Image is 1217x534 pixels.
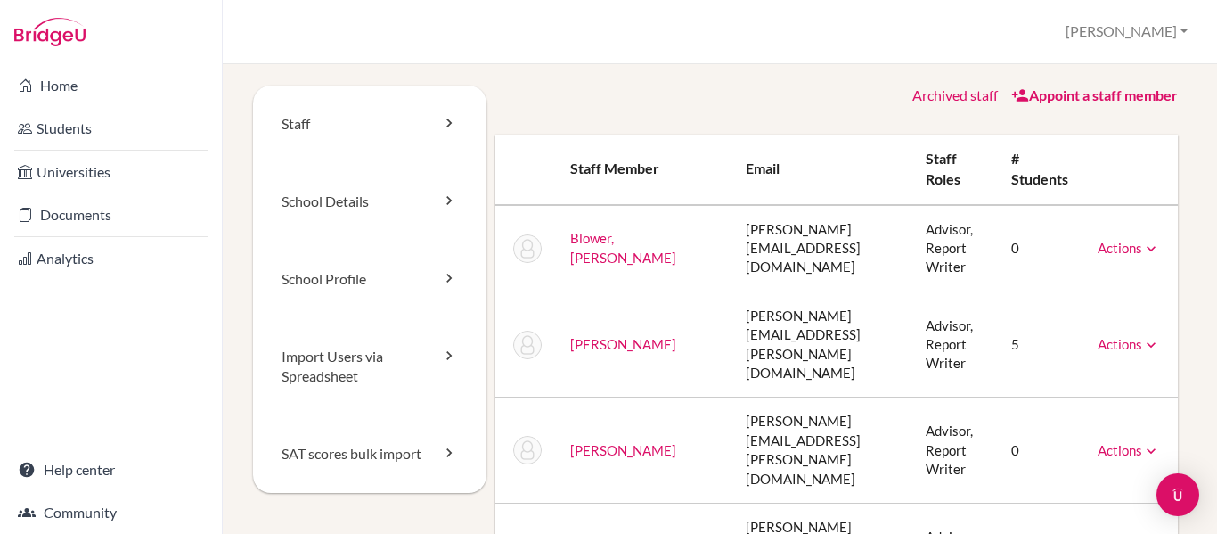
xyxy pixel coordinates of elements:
[253,86,486,163] a: Staff
[570,230,676,265] a: Blower, [PERSON_NAME]
[4,154,218,190] a: Universities
[570,442,676,458] a: [PERSON_NAME]
[997,135,1083,205] th: # students
[911,292,997,398] td: Advisor, Report Writer
[1058,15,1196,48] button: [PERSON_NAME]
[253,163,486,241] a: School Details
[4,495,218,530] a: Community
[1098,336,1160,352] a: Actions
[513,436,542,464] img: Martin Davis
[912,86,998,103] a: Archived staff
[4,452,218,488] a: Help center
[4,68,218,103] a: Home
[513,331,542,359] img: Spencer Cheng
[731,398,911,504] td: [PERSON_NAME][EMAIL_ADDRESS][PERSON_NAME][DOMAIN_NAME]
[1156,473,1199,516] div: Open Intercom Messenger
[997,292,1083,398] td: 5
[556,135,731,205] th: Staff member
[911,205,997,292] td: Advisor, Report Writer
[253,318,486,416] a: Import Users via Spreadsheet
[4,111,218,146] a: Students
[253,241,486,318] a: School Profile
[1098,240,1160,256] a: Actions
[4,241,218,276] a: Analytics
[570,336,676,352] a: [PERSON_NAME]
[253,415,486,493] a: SAT scores bulk import
[4,197,218,233] a: Documents
[911,398,997,504] td: Advisor, Report Writer
[997,205,1083,292] td: 0
[911,135,997,205] th: Staff roles
[731,292,911,398] td: [PERSON_NAME][EMAIL_ADDRESS][PERSON_NAME][DOMAIN_NAME]
[1011,86,1178,103] a: Appoint a staff member
[513,234,542,263] img: Tom Blower
[731,135,911,205] th: Email
[1098,442,1160,458] a: Actions
[14,18,86,46] img: Bridge-U
[997,398,1083,504] td: 0
[731,205,911,292] td: [PERSON_NAME][EMAIL_ADDRESS][DOMAIN_NAME]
